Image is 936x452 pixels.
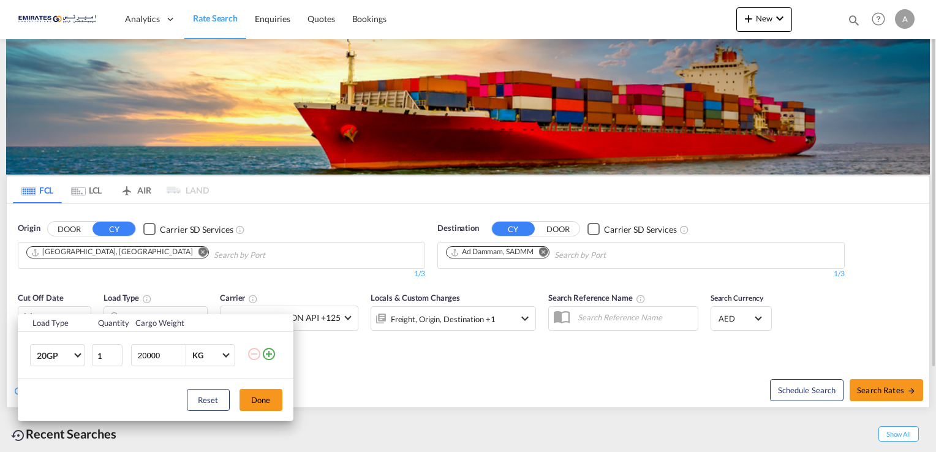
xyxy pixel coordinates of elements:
[18,314,91,332] th: Load Type
[30,344,85,366] md-select: Choose: 20GP
[247,347,262,361] md-icon: icon-minus-circle-outline
[187,389,230,411] button: Reset
[240,389,282,411] button: Done
[137,345,186,366] input: Enter Weight
[135,317,240,328] div: Cargo Weight
[92,344,123,366] input: Qty
[262,347,276,361] md-icon: icon-plus-circle-outline
[192,350,203,360] div: KG
[37,350,72,362] span: 20GP
[91,314,129,332] th: Quantity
